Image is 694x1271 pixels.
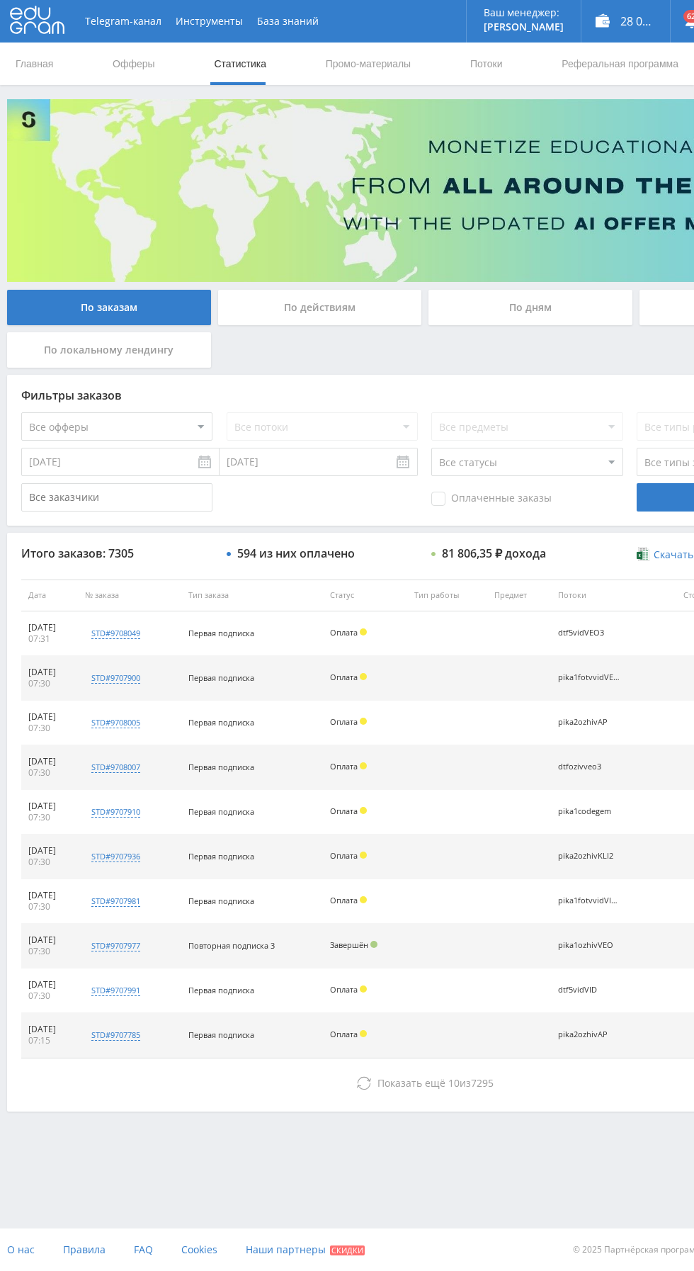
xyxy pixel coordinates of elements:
p: [PERSON_NAME] [484,21,564,33]
div: dtf5vidVEO3 [558,628,622,638]
a: Реферальная программа [560,43,680,85]
div: std#9708007 [91,762,140,773]
span: Оплата [330,716,358,727]
div: std#9707991 [91,985,140,996]
span: из [377,1076,494,1090]
span: Первая подписка [188,628,254,638]
span: Повторная подписка 3 [188,940,275,951]
div: 07:30 [28,812,71,823]
div: [DATE] [28,979,71,990]
div: dtfozivveo3 [558,762,622,772]
span: Первая подписка [188,1029,254,1040]
span: Оплата [330,761,358,772]
div: [DATE] [28,890,71,901]
div: По локальному лендингу [7,332,211,368]
span: Оплата [330,806,358,816]
div: std#9707936 [91,851,140,862]
a: Статистика [212,43,268,85]
span: Первая подписка [188,806,254,817]
div: dtf5vidVID [558,985,622,995]
div: pika1ozhivVEO [558,941,622,950]
div: 594 из них оплачено [237,547,355,560]
span: 10 [448,1076,460,1090]
div: 07:30 [28,767,71,779]
a: Cookies [181,1228,217,1271]
img: xlsx [637,547,649,561]
span: Холд [360,762,367,769]
span: Оплата [330,1029,358,1039]
div: 07:31 [28,633,71,645]
div: std#9708005 [91,717,140,728]
span: Холд [360,1030,367,1037]
span: Наши партнеры [246,1243,326,1256]
span: Холд [360,852,367,859]
div: [DATE] [28,622,71,633]
div: [DATE] [28,934,71,946]
span: Холд [360,718,367,725]
p: Ваш менеджер: [484,7,564,18]
div: pika1fotvvidVIDGEN [558,896,622,905]
span: Холд [360,807,367,814]
div: std#9707910 [91,806,140,818]
span: Оплата [330,984,358,995]
div: По заказам [7,290,211,325]
span: FAQ [134,1243,153,1256]
span: Оплата [330,895,358,905]
th: Дата [21,580,78,611]
div: pika1fotvvidVEO3 [558,673,622,682]
div: 07:30 [28,901,71,913]
span: Оплаченные заказы [431,492,552,506]
span: Первая подписка [188,717,254,728]
div: std#9708049 [91,628,140,639]
span: Первая подписка [188,985,254,995]
span: О нас [7,1243,35,1256]
div: 07:30 [28,723,71,734]
div: Итого заказов: 7305 [21,547,212,560]
span: Холд [360,628,367,635]
a: Офферы [111,43,157,85]
div: [DATE] [28,801,71,812]
span: Первая подписка [188,762,254,772]
span: Завершён [330,939,368,950]
div: 07:30 [28,857,71,868]
span: Первая подписка [188,851,254,862]
a: Главная [14,43,55,85]
div: По действиям [218,290,422,325]
span: Подтвержден [370,941,377,948]
span: Показать ещё [377,1076,445,1090]
div: [DATE] [28,845,71,857]
th: Потоки [551,580,657,611]
span: Холд [360,673,367,680]
a: Промо-материалы [324,43,412,85]
a: О нас [7,1228,35,1271]
a: Потоки [469,43,504,85]
input: Все заказчики [21,483,212,512]
th: Предмет [487,580,551,611]
div: 07:30 [28,990,71,1002]
span: 7295 [471,1076,494,1090]
span: Первая подписка [188,896,254,906]
span: Скидки [330,1245,365,1255]
div: [DATE] [28,756,71,767]
div: std#9707981 [91,896,140,907]
div: 07:30 [28,678,71,689]
div: [DATE] [28,1024,71,1035]
span: Холд [360,896,367,903]
div: 07:15 [28,1035,71,1046]
div: pika2ozhivAP [558,1030,622,1039]
a: Правила [63,1228,106,1271]
div: [DATE] [28,711,71,723]
div: pika2ozhivKLI2 [558,852,622,861]
div: 81 806,35 ₽ дохода [442,547,546,560]
div: [DATE] [28,667,71,678]
span: Оплата [330,627,358,638]
span: Cookies [181,1243,217,1256]
div: std#9707977 [91,940,140,951]
span: Оплата [330,672,358,682]
div: pika1codegem [558,807,622,816]
span: Холд [360,985,367,993]
a: FAQ [134,1228,153,1271]
th: Тип заказа [181,580,323,611]
div: 07:30 [28,946,71,957]
div: std#9707900 [91,672,140,684]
